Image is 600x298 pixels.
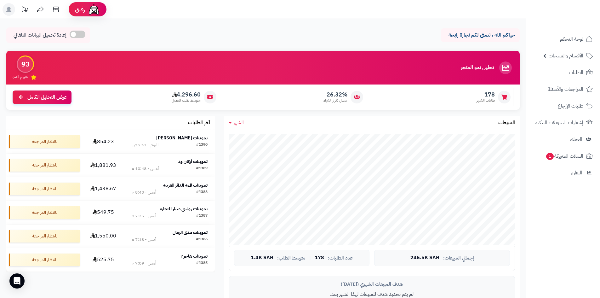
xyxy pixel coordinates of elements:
span: الأقسام والمنتجات [549,51,583,60]
div: أمس - 8:40 م [132,189,156,196]
span: متوسط الطلب: [277,255,306,261]
div: أمس - 7:35 م [132,213,156,219]
span: 1.4K SAR [251,255,273,261]
div: بانتظار المراجعة [9,230,80,242]
div: #1390 [196,142,208,148]
div: بانتظار المراجعة [9,135,80,148]
div: بانتظار المراجعة [9,254,80,266]
span: المراجعات والأسئلة [548,85,583,94]
span: تقييم النمو [13,74,28,80]
span: الشهر [233,119,244,126]
div: Open Intercom Messenger [9,273,25,289]
div: اليوم - 2:51 ص [132,142,158,148]
span: 4,296.60 [172,91,201,98]
span: 1 [546,153,554,160]
span: 245.5K SAR [410,255,439,261]
a: المراجعات والأسئلة [530,82,596,97]
p: حياكم الله ، نتمنى لكم تجارة رابحة [446,32,515,39]
div: أمس - 7:09 م [132,260,156,266]
span: العملاء [570,135,582,144]
td: 1,881.93 [82,154,124,177]
td: 1,438.67 [82,177,124,201]
td: 549.75 [82,201,124,224]
span: 178 [477,91,495,98]
strong: تموينات أركان ود [178,158,208,165]
div: #1386 [196,237,208,243]
p: لم يتم تحديد هدف للمبيعات لهذا الشهر بعد. [234,291,510,298]
h3: المبيعات [498,120,515,126]
div: أمس - 10:48 م [132,166,159,172]
span: إجمالي المبيعات: [443,255,474,261]
a: التقارير [530,165,596,180]
div: #1389 [196,166,208,172]
a: تحديثات المنصة [17,3,32,17]
div: هدف المبيعات الشهري ([DATE]) [234,281,510,288]
span: إعادة تحميل البيانات التلقائي [14,32,66,39]
span: التقارير [570,168,582,177]
span: طلبات الشهر [477,98,495,103]
td: 1,550.00 [82,225,124,248]
div: #1385 [196,260,208,266]
a: الطلبات [530,65,596,80]
a: العملاء [530,132,596,147]
div: بانتظار المراجعة [9,206,80,219]
span: طلبات الإرجاع [558,102,583,110]
span: عدد الطلبات: [328,255,353,261]
div: #1387 [196,213,208,219]
a: الشهر [229,119,244,126]
td: 525.75 [82,248,124,272]
span: معدل تكرار الشراء [323,98,347,103]
span: لوحة التحكم [560,35,583,44]
span: الطلبات [569,68,583,77]
h3: آخر الطلبات [188,120,210,126]
a: إشعارات التحويلات البنكية [530,115,596,130]
span: السلات المتروكة [546,152,583,161]
div: بانتظار المراجعة [9,183,80,195]
strong: تموينات [PERSON_NAME] [156,135,208,141]
div: أمس - 7:18 م [132,237,156,243]
span: عرض التحليل الكامل [27,94,67,101]
a: عرض التحليل الكامل [13,91,71,104]
a: طلبات الإرجاع [530,98,596,114]
strong: تموينات مدى الرمال [173,229,208,236]
h3: تحليل نمو المتجر [461,65,494,71]
a: لوحة التحكم [530,32,596,47]
a: السلات المتروكة1 [530,149,596,164]
strong: تموينات قمة الدائر العربية [163,182,208,189]
span: رفيق [75,6,85,13]
span: متوسط طلب العميل [172,98,201,103]
span: | [309,255,311,260]
div: #1388 [196,189,208,196]
img: ai-face.png [88,3,100,16]
span: 178 [315,255,324,261]
span: إشعارات التحويلات البنكية [535,118,583,127]
strong: تموينات هاجر ٢ [180,253,208,260]
span: 26.32% [323,91,347,98]
div: بانتظار المراجعة [9,159,80,172]
td: 854.23 [82,130,124,153]
strong: تموينات رواسي صبار للتجارة [160,206,208,212]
